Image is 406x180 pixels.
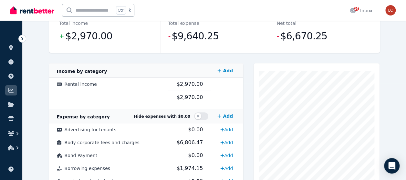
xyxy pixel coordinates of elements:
div: Open Intercom Messenger [384,158,400,174]
span: Rental income [65,82,97,87]
a: Add [218,125,235,135]
dt: Net total [277,19,297,27]
span: Body corporate fees and charges [65,140,140,145]
span: Expense by category [57,114,110,119]
a: Add [218,137,235,148]
span: $9,640.25 [172,30,219,43]
dt: Total expense [168,19,199,27]
img: Laura Coroneos [385,5,396,15]
span: Bond Payment [65,153,98,158]
span: $0.00 [188,152,203,158]
div: Inbox [350,7,372,14]
span: Advertising for tenants [65,127,117,132]
span: 14 [354,7,359,11]
dt: Total income [59,19,88,27]
span: - [277,32,279,41]
span: $6,806.47 [177,139,203,145]
a: Add [218,163,235,174]
span: - [168,32,171,41]
span: $2,970.00 [65,30,112,43]
span: $1,974.15 [177,165,203,171]
span: Ctrl [116,6,126,15]
span: $6,670.25 [280,30,327,43]
span: k [129,8,131,13]
a: Add [215,110,235,123]
a: Add [215,64,235,77]
span: $0.00 [188,126,203,133]
span: Hide expenses with $0.00 [134,114,190,119]
span: $2,970.00 [177,94,203,100]
span: $2,970.00 [177,81,203,87]
span: Income by category [57,69,107,74]
img: RentBetter [10,5,54,15]
span: + [59,32,64,41]
a: Add [218,150,235,161]
span: Borrowing expenses [65,166,110,171]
